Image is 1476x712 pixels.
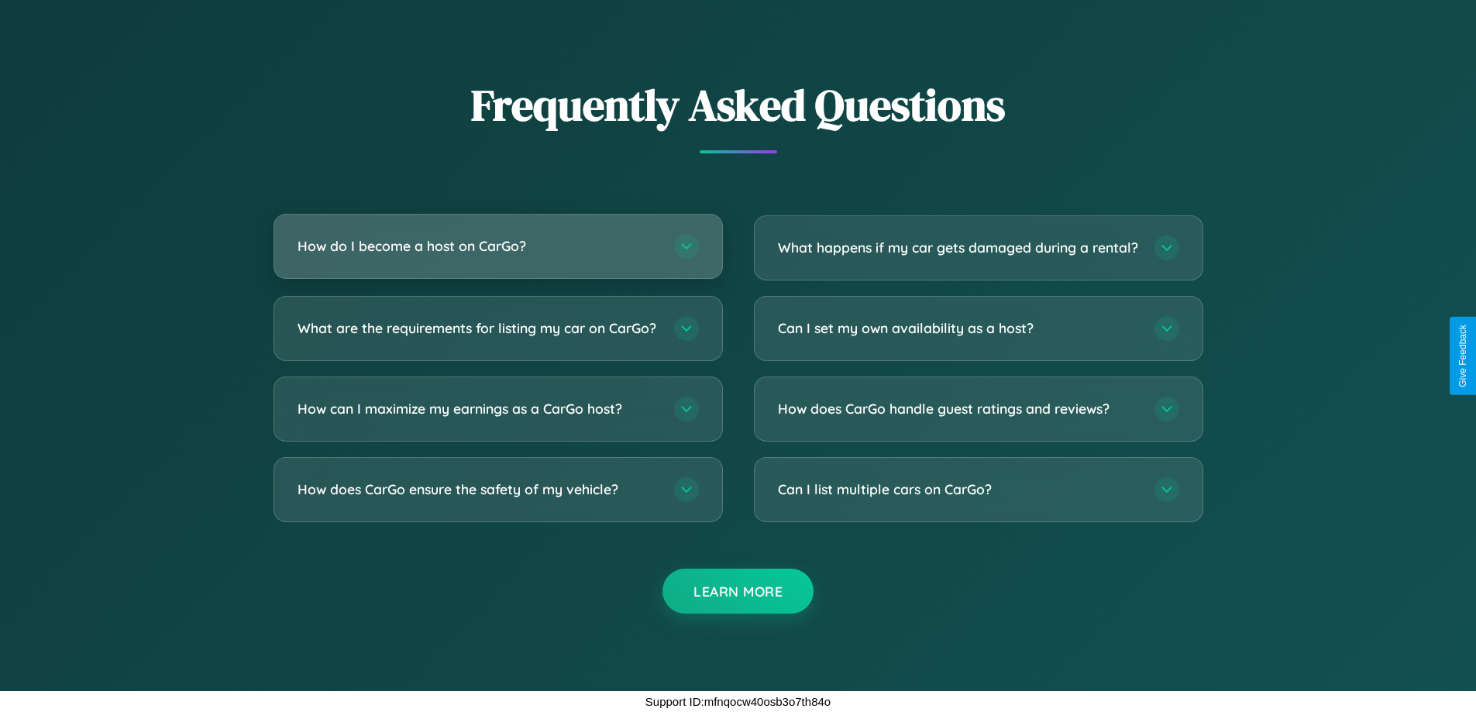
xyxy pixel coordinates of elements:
[274,75,1203,135] h2: Frequently Asked Questions
[298,318,659,338] h3: What are the requirements for listing my car on CarGo?
[778,238,1139,257] h3: What happens if my car gets damaged during a rental?
[778,318,1139,338] h3: Can I set my own availability as a host?
[298,236,659,256] h3: How do I become a host on CarGo?
[645,691,831,712] p: Support ID: mfnqocw40osb3o7th84o
[298,399,659,418] h3: How can I maximize my earnings as a CarGo host?
[778,480,1139,499] h3: Can I list multiple cars on CarGo?
[1457,325,1468,387] div: Give Feedback
[662,569,814,614] button: Learn More
[298,480,659,499] h3: How does CarGo ensure the safety of my vehicle?
[778,399,1139,418] h3: How does CarGo handle guest ratings and reviews?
